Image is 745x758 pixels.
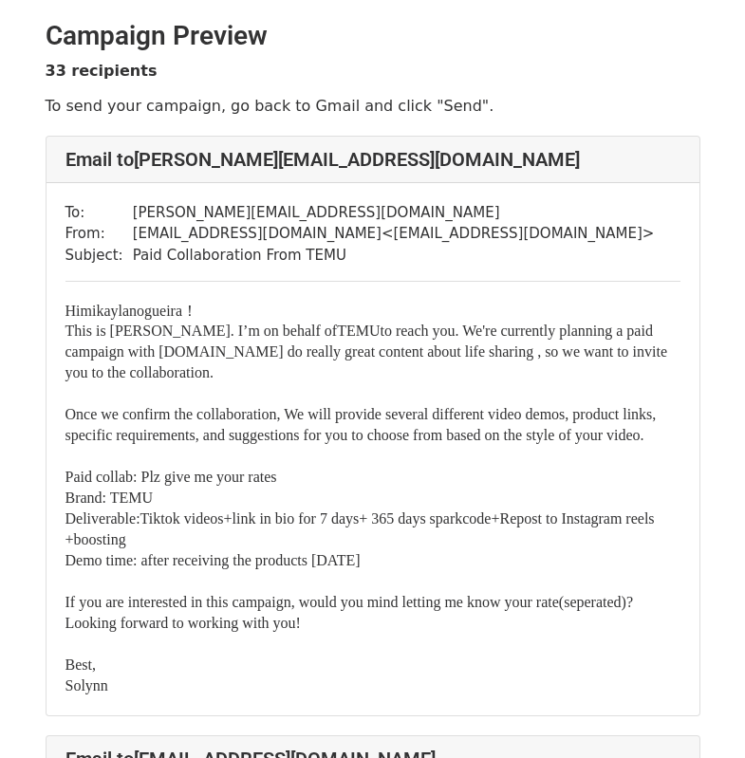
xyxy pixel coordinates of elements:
span: TEMU [337,323,380,339]
span: If you are interested in this campaign, would you mind letting me know your rate(seperated)? Look... [65,594,633,631]
span: This is [PERSON_NAME]. I’m on behalf of to reach you. We're currently planning a paid campaign wi... [65,323,668,380]
strong: 33 recipients [46,62,158,80]
td: Paid Collaboration From TEMU [133,245,655,267]
span: Deliverable: link in bio for 7 days+ 365 days sparkcode+Repost to Instagram reels +boosting [65,510,655,547]
span: Once we confirm the collaboration, We will provide several different video demos, product links, ... [65,406,657,443]
h2: Campaign Preview [46,20,700,52]
td: [EMAIL_ADDRESS][DOMAIN_NAME] < [EMAIL_ADDRESS][DOMAIN_NAME] > [133,223,655,245]
td: [PERSON_NAME][EMAIL_ADDRESS][DOMAIN_NAME] [133,202,655,224]
p: To send your campaign, go back to Gmail and click "Send". [46,96,700,116]
span: Tiktok [140,510,180,527]
font: mikaylanogueira [81,303,183,319]
td: From: [65,223,133,245]
span: videos+ [184,510,233,527]
h4: Email to [PERSON_NAME][EMAIL_ADDRESS][DOMAIN_NAME] [65,148,680,171]
span: Solynn [65,677,108,693]
span: Paid collab: Plz give me your rates [65,469,277,485]
span: ！ [182,303,197,319]
span: Brand: TEMU [65,490,154,506]
span: Best, [65,656,96,673]
td: Subject: [65,245,133,267]
span: Hi [65,303,81,319]
span: Demo time: after receiving the products [DATE] [65,552,361,568]
td: To: [65,202,133,224]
